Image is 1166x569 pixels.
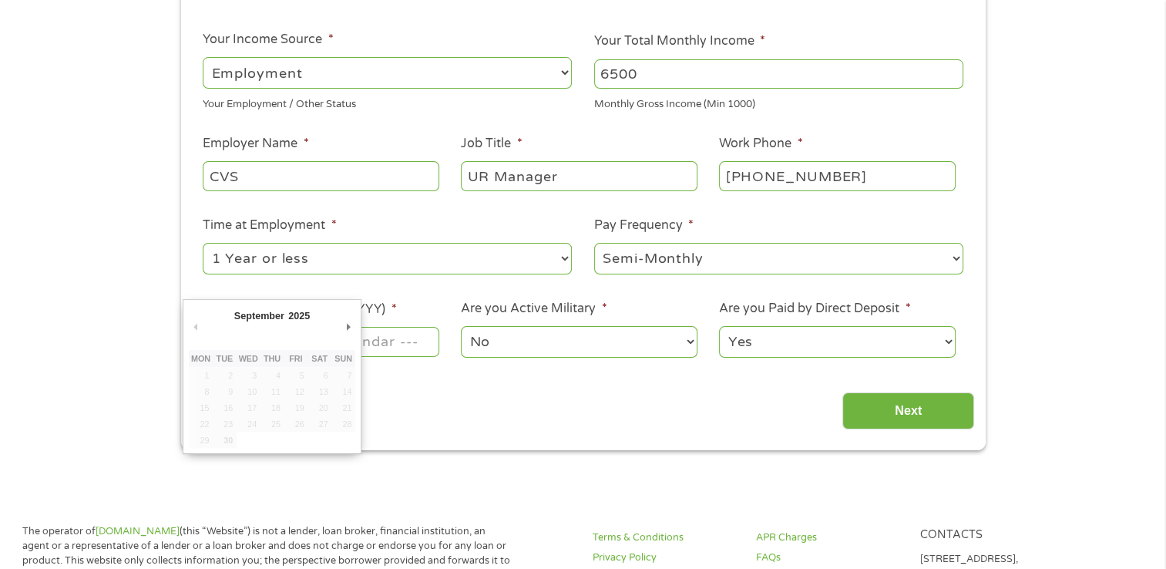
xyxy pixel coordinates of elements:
[191,354,210,363] abbr: Monday
[203,92,572,113] div: Your Employment / Other Status
[203,32,333,48] label: Your Income Source
[756,530,901,545] a: APR Charges
[842,392,974,430] input: Next
[594,59,963,89] input: 1800
[203,217,336,234] label: Time at Employment
[594,33,765,49] label: Your Total Monthly Income
[461,301,607,317] label: Are you Active Military
[593,550,738,565] a: Privacy Policy
[594,217,694,234] label: Pay Frequency
[461,136,522,152] label: Job Title
[920,528,1065,543] h4: Contacts
[341,317,355,338] button: Next Month
[461,161,697,190] input: Cashier
[719,161,955,190] input: (231) 754-4010
[594,92,963,113] div: Monthly Gross Income (Min 1000)
[96,525,180,537] a: [DOMAIN_NAME]
[593,530,738,545] a: Terms & Conditions
[311,354,328,363] abbr: Saturday
[289,354,302,363] abbr: Friday
[239,354,258,363] abbr: Wednesday
[334,354,352,363] abbr: Sunday
[719,301,910,317] label: Are you Paid by Direct Deposit
[264,354,281,363] abbr: Thursday
[217,354,234,363] abbr: Tuesday
[203,161,439,190] input: Walmart
[756,550,901,565] a: FAQs
[189,317,203,338] button: Previous Month
[287,305,312,326] div: 2025
[232,305,286,326] div: September
[203,136,308,152] label: Employer Name
[719,136,802,152] label: Work Phone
